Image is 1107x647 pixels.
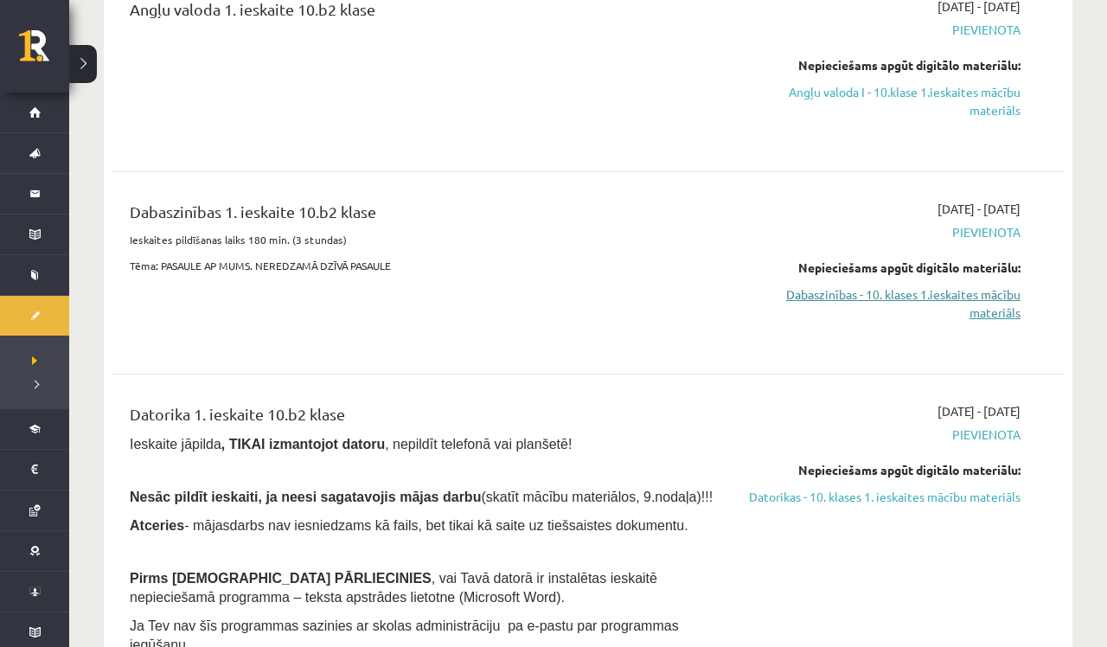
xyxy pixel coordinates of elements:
b: Atceries [130,518,184,533]
span: Pievienota [741,21,1021,39]
div: Nepieciešams apgūt digitālo materiālu: [741,56,1021,74]
b: , TIKAI izmantojot datoru [221,437,385,452]
span: Pirms [DEMOGRAPHIC_DATA] PĀRLIECINIES [130,571,432,586]
div: Nepieciešams apgūt digitālo materiālu: [741,259,1021,277]
div: Nepieciešams apgūt digitālo materiālu: [741,461,1021,479]
span: [DATE] - [DATE] [937,402,1021,420]
a: Datorikas - 10. klases 1. ieskaites mācību materiāls [741,488,1021,506]
span: , vai Tavā datorā ir instalētas ieskaitē nepieciešamā programma – teksta apstrādes lietotne (Micr... [130,571,657,605]
div: Datorika 1. ieskaite 10.b2 klase [130,402,715,434]
span: Pievienota [741,223,1021,241]
p: Ieskaites pildīšanas laiks 180 min. (3 stundas) [130,232,715,247]
span: Nesāc pildīt ieskaiti, ja neesi sagatavojis mājas darbu [130,490,481,504]
p: Tēma: PASAULE AP MUMS. NEREDZAMĀ DZĪVĀ PASAULE [130,258,715,273]
span: - mājasdarbs nav iesniedzams kā fails, bet tikai kā saite uz tiešsaistes dokumentu. [130,518,688,533]
a: Dabaszinības - 10. klases 1.ieskaites mācību materiāls [741,285,1021,322]
a: Rīgas 1. Tālmācības vidusskola [19,30,69,74]
div: Dabaszinības 1. ieskaite 10.b2 klase [130,200,715,232]
span: Pievienota [741,426,1021,444]
span: [DATE] - [DATE] [937,200,1021,218]
span: (skatīt mācību materiālos, 9.nodaļa)!!! [481,490,713,504]
a: Angļu valoda I - 10.klase 1.ieskaites mācību materiāls [741,83,1021,119]
span: Ieskaite jāpilda , nepildīt telefonā vai planšetē! [130,437,572,452]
